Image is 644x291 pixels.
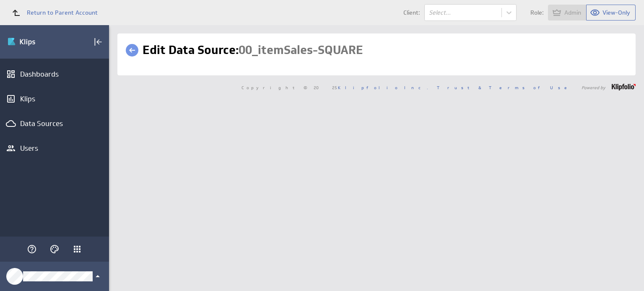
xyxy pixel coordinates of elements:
div: Data Sources [20,119,89,128]
div: Go to Dashboards [7,35,66,49]
span: Admin [564,9,581,16]
span: Return to Parent Account [27,10,98,15]
a: Klipfolio Inc. [338,85,428,90]
div: Themes [47,242,62,256]
div: Dashboards [20,70,89,79]
div: Klips [20,94,89,103]
img: logo-footer.png [612,84,636,90]
span: Client: [403,10,420,15]
span: Powered by [582,85,605,90]
a: Return to Parent Account [7,3,98,22]
button: View as View-Only [587,5,636,21]
div: Select... [429,10,497,15]
button: View as Admin [548,5,587,21]
div: Help [25,242,39,256]
div: Collapse [91,35,105,49]
div: Klipfolio Apps [72,244,82,254]
span: 00_itemSales-SQUARE [239,42,363,58]
div: Klipfolio Apps [70,242,84,256]
img: Klipfolio klips logo [7,35,66,49]
span: Role: [530,10,544,15]
a: Trust & Terms of Use [437,85,573,90]
span: Copyright © 2025 [241,85,428,90]
h1: Edit Data Source: [143,42,363,59]
svg: Themes [49,244,60,254]
span: View-Only [602,9,630,16]
div: Users [20,144,89,153]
